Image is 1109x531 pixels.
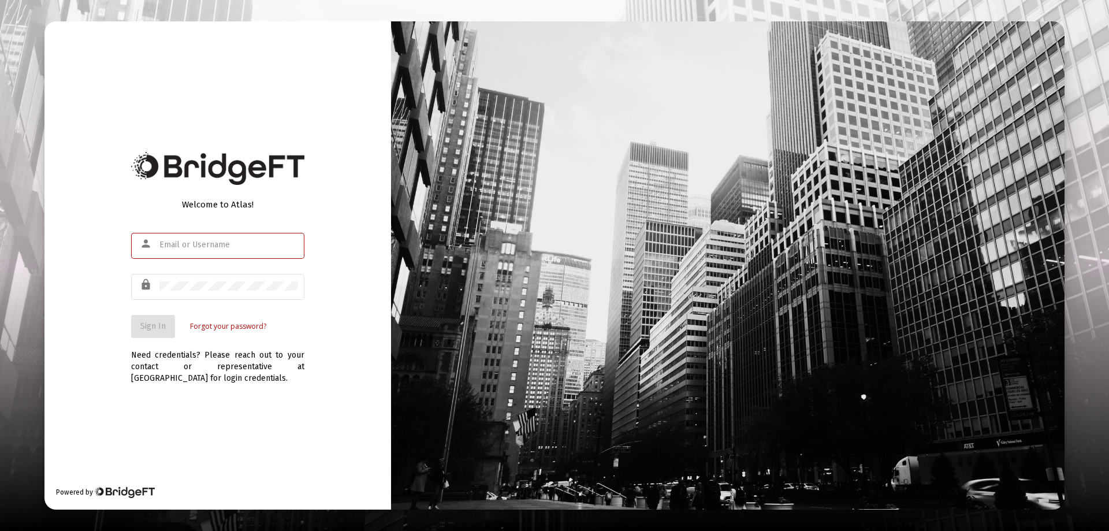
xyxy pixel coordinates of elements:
a: Forgot your password? [190,321,266,332]
button: Sign In [131,315,175,338]
input: Email or Username [159,240,298,250]
span: Sign In [140,321,166,331]
img: Bridge Financial Technology Logo [131,152,304,185]
div: Welcome to Atlas! [131,199,304,210]
div: Powered by [56,487,155,498]
img: Bridge Financial Technology Logo [94,487,155,498]
mat-icon: lock [140,278,154,292]
mat-icon: person [140,237,154,251]
div: Need credentials? Please reach out to your contact or representative at [GEOGRAPHIC_DATA] for log... [131,338,304,384]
